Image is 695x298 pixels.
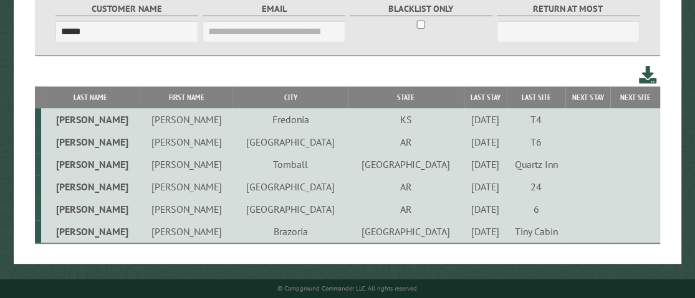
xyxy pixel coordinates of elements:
label: Blacklist only [350,2,492,16]
td: [GEOGRAPHIC_DATA] [348,220,464,243]
th: Last Name [41,86,140,108]
div: Keywords by Traffic [138,73,210,81]
div: [DATE] [466,203,505,215]
td: [GEOGRAPHIC_DATA] [232,198,348,220]
td: T4 [507,108,565,131]
th: First Name [140,86,232,108]
td: Brazoria [232,220,348,243]
td: AR [348,131,464,153]
td: [PERSON_NAME] [41,220,140,243]
td: Tomball [232,153,348,175]
label: Return at most [497,2,640,16]
th: Last Site [507,86,565,108]
td: [PERSON_NAME] [41,108,140,131]
td: [PERSON_NAME] [41,131,140,153]
div: [DATE] [466,113,505,126]
td: AR [348,198,464,220]
td: [PERSON_NAME] [140,153,232,175]
label: Email [203,2,345,16]
td: [PERSON_NAME] [140,108,232,131]
th: Last Stay [464,86,507,108]
div: Domain: [DOMAIN_NAME] [32,32,137,42]
img: tab_domain_overview_orange.svg [34,72,44,82]
td: [PERSON_NAME] [41,198,140,220]
label: Customer Name [55,2,198,16]
td: [PERSON_NAME] [140,131,232,153]
td: [PERSON_NAME] [140,175,232,198]
div: [DATE] [466,158,505,170]
td: T6 [507,131,565,153]
img: tab_keywords_by_traffic_grey.svg [124,72,134,82]
td: 24 [507,175,565,198]
td: [GEOGRAPHIC_DATA] [348,153,464,175]
td: AR [348,175,464,198]
th: Next Stay [565,86,610,108]
td: Tiny Cabin [507,220,565,243]
td: Quartz Inn [507,153,565,175]
td: [PERSON_NAME] [41,175,140,198]
a: Download this customer list (.csv) [639,63,657,86]
td: [PERSON_NAME] [140,198,232,220]
td: Fredonia [232,108,348,131]
th: City [232,86,348,108]
td: [PERSON_NAME] [140,220,232,243]
td: KS [348,108,464,131]
th: Next Site [610,86,660,108]
div: v 4.0.25 [35,20,61,30]
img: website_grey.svg [20,32,30,42]
td: [GEOGRAPHIC_DATA] [232,175,348,198]
th: State [348,86,464,108]
div: [DATE] [466,180,505,193]
div: [DATE] [466,225,505,238]
div: Domain Overview [47,73,112,81]
small: © Campground Commander LLC. All rights reserved. [277,284,418,292]
td: [GEOGRAPHIC_DATA] [232,131,348,153]
img: logo_orange.svg [20,20,30,30]
td: 6 [507,198,565,220]
div: [DATE] [466,136,505,148]
td: [PERSON_NAME] [41,153,140,175]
